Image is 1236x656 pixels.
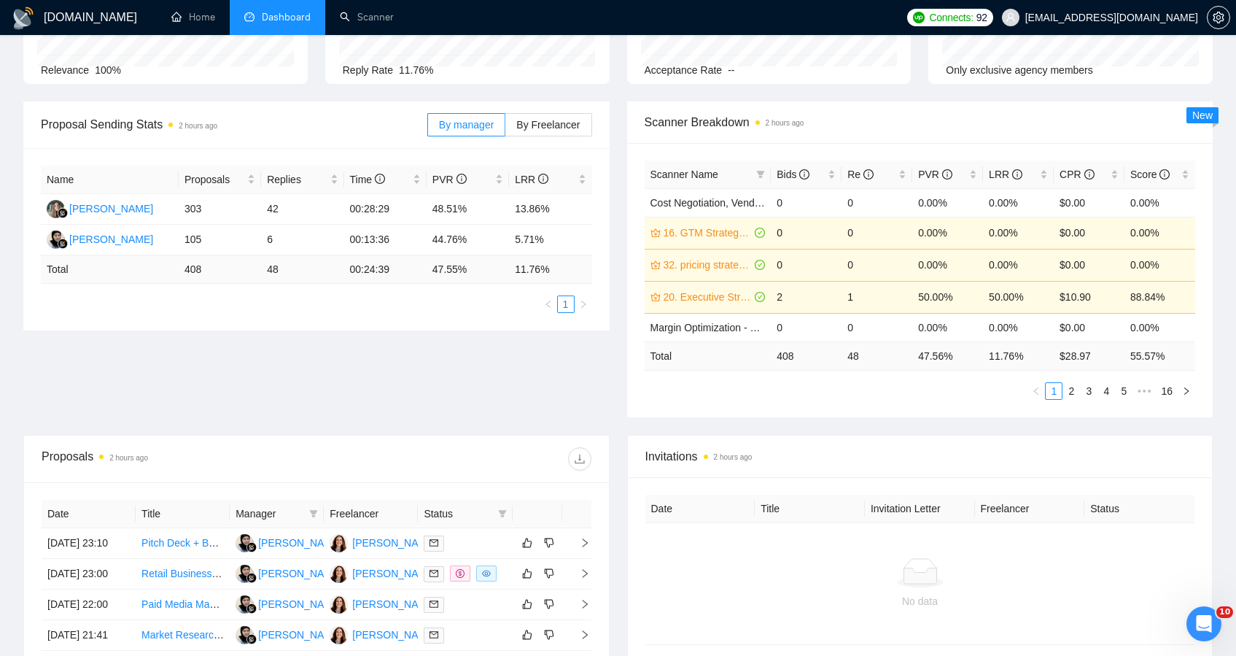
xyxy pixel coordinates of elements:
td: 0.00% [983,313,1054,341]
td: 88.84% [1124,281,1195,313]
td: 0.00% [1124,313,1195,341]
th: Invitation Letter [865,495,975,523]
span: filter [495,503,510,525]
span: check-circle [755,228,765,238]
td: Retail Business Development Expert – Get Our Product Into Major Retail Stores [136,559,230,590]
span: filter [756,170,765,179]
td: [DATE] 21:41 [42,620,136,651]
td: 11.76 % [509,255,591,284]
span: Time [350,174,385,185]
img: gigradar-bm.png [246,603,257,614]
td: 42 [261,194,343,225]
span: info-circle [863,169,874,180]
a: JM[PERSON_NAME] [330,536,436,548]
td: 00:28:29 [344,194,427,225]
img: IH [236,565,254,583]
span: By Freelancer [516,119,580,131]
span: Proposal Sending Stats [41,115,427,134]
a: Pitch Deck + Business Plan for CPG DTC startup [141,537,364,549]
span: check-circle [755,260,765,270]
span: like [522,568,532,579]
img: JM [330,565,348,583]
li: Next Page [575,296,592,313]
span: Manager [236,506,303,522]
a: Market Research Specialist for AI Product Feasibility Study [141,629,408,641]
td: 0.00% [1124,249,1195,281]
span: Connects: [929,9,973,26]
span: right [579,300,588,309]
span: filter [753,163,768,185]
span: filter [306,503,321,525]
td: 0.00% [983,249,1054,281]
td: [DATE] 23:10 [42,528,136,559]
td: 2 [771,281,842,313]
a: 32. pricing strategy- US only [664,257,753,273]
td: 0 [771,188,842,217]
td: 0 [842,313,912,341]
td: [DATE] 23:00 [42,559,136,590]
th: Freelancer [975,495,1085,523]
img: JM [330,534,348,552]
td: 47.56 % [912,341,983,370]
img: gigradar-bm.png [246,634,257,644]
img: gigradar-bm.png [246,573,257,583]
td: 0.00% [912,217,983,249]
a: IH[PERSON_NAME] [236,598,342,609]
span: right [1182,387,1191,395]
span: info-circle [942,169,952,180]
span: LRR [989,169,1022,180]
td: 48 [261,255,343,284]
span: Cost Negotiation, Vendor Sourcing + Negotiation Global [650,197,903,209]
button: dislike [540,534,558,552]
a: LK[PERSON_NAME] [47,202,153,214]
img: logo [12,7,35,30]
button: dislike [540,595,558,613]
td: $0.00 [1054,313,1124,341]
span: Bids [777,169,809,180]
a: 16 [1157,383,1177,399]
span: dislike [544,598,554,610]
img: IH [236,595,254,614]
a: IH[PERSON_NAME] [236,628,342,640]
td: 0.00% [912,313,983,341]
td: 0 [842,249,912,281]
a: 3 [1081,383,1097,399]
span: info-circle [375,174,385,184]
span: mail [430,569,438,578]
td: 0.00% [983,217,1054,249]
a: IH[PERSON_NAME] [236,536,342,548]
time: 2 hours ago [766,119,804,127]
span: eye [482,569,491,578]
td: 5.71% [509,225,591,255]
span: dislike [544,629,554,641]
a: searchScanner [340,11,394,23]
td: Total [41,255,179,284]
div: [PERSON_NAME] [258,627,342,643]
span: right [568,630,590,640]
span: crown [650,292,661,302]
li: 1 [557,296,575,313]
span: like [522,598,532,610]
td: [DATE] 22:00 [42,590,136,620]
td: 6 [261,225,343,255]
li: Previous Page [540,296,557,313]
span: dislike [544,568,554,579]
span: Re [847,169,874,180]
a: IH[PERSON_NAME] [236,567,342,579]
button: setting [1207,6,1230,29]
a: homeHome [171,11,215,23]
th: Date [42,500,136,528]
div: Proposals [42,447,316,471]
li: Next Page [1178,382,1195,400]
button: right [1178,382,1195,400]
a: 1 [558,296,574,312]
img: gigradar-bm.png [58,208,68,218]
a: Paid Media Manager [141,598,236,610]
li: 2 [1062,382,1080,400]
a: 1 [1046,383,1062,399]
img: JM [330,595,348,614]
span: left [544,300,553,309]
span: Scanner Name [650,169,718,180]
span: Status [424,506,491,522]
span: setting [1208,12,1229,23]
